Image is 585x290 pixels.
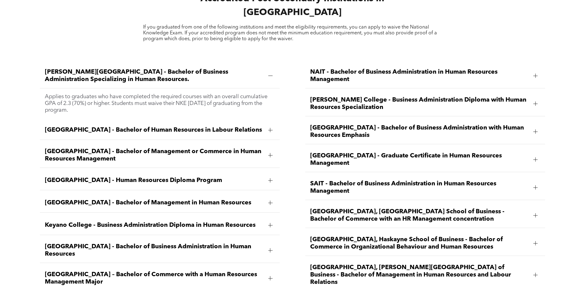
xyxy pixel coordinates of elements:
[310,152,528,167] span: [GEOGRAPHIC_DATA] - Graduate Certificate in Human Resources Management
[45,243,263,258] span: [GEOGRAPHIC_DATA] - Bachelor of Business Administration in Human Resources
[310,236,528,251] span: [GEOGRAPHIC_DATA], Haskayne School of Business - Bachelor of Commerce in Organizational Behaviour...
[45,177,263,184] span: [GEOGRAPHIC_DATA] - Human Resources Diploma Program
[310,68,528,83] span: NAIT - Bachelor of Business Administration in Human Resources Management
[143,25,437,41] span: If you graduated from one of the following institutions and meet the eligibility requirements, yo...
[45,68,263,83] span: [PERSON_NAME][GEOGRAPHIC_DATA] - Bachelor of Business Administration Specializing in Human Resour...
[45,93,275,114] p: Applies to graduates who have completed the required courses with an overall cumulative GPA of 2....
[310,180,528,195] span: SAIT - Bachelor of Business Administration in Human Resources Management
[45,271,263,286] span: [GEOGRAPHIC_DATA] – Bachelor of Commerce with a Human Resources Management Major
[45,126,263,134] span: [GEOGRAPHIC_DATA] - Bachelor of Human Resources in Labour Relations
[310,208,528,223] span: [GEOGRAPHIC_DATA], [GEOGRAPHIC_DATA] School of Business - Bachelor of Commerce with an HR Managem...
[310,264,528,286] span: [GEOGRAPHIC_DATA], [PERSON_NAME][GEOGRAPHIC_DATA] of Business - Bachelor of Management in Human R...
[45,199,263,207] span: [GEOGRAPHIC_DATA] - Bachelor of Management in Human Resources
[45,148,263,163] span: [GEOGRAPHIC_DATA] - Bachelor of Management or Commerce in Human Resources Management
[310,124,528,139] span: [GEOGRAPHIC_DATA] - Bachelor of Business Administration with Human Resources Emphasis
[45,222,263,229] span: Keyano College - Business Administration Diploma in Human Resources
[310,96,528,111] span: [PERSON_NAME] College - Business Administration Diploma with Human Resources Specialization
